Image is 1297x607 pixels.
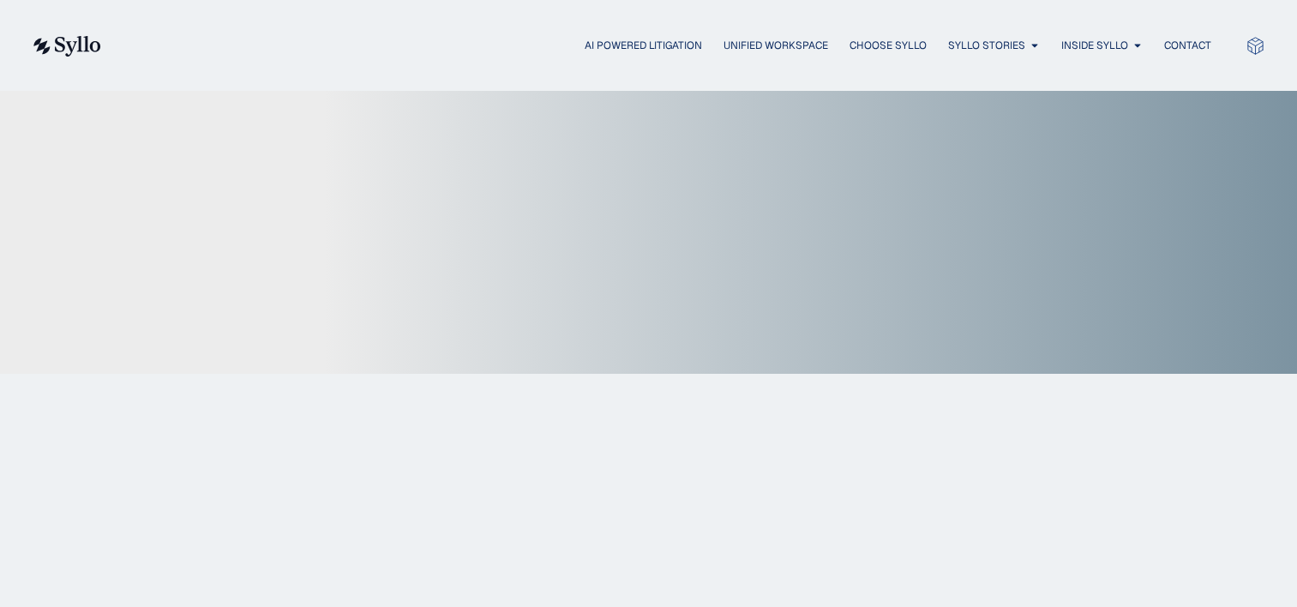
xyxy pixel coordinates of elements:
a: Choose Syllo [850,38,927,53]
a: Inside Syllo [1061,38,1128,53]
a: Contact [1164,38,1211,53]
a: AI Powered Litigation [585,38,702,53]
a: Syllo Stories [948,38,1025,53]
div: Menu Toggle [135,38,1211,54]
img: syllo [31,36,101,57]
a: Unified Workspace [724,38,828,53]
nav: Menu [135,38,1211,54]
